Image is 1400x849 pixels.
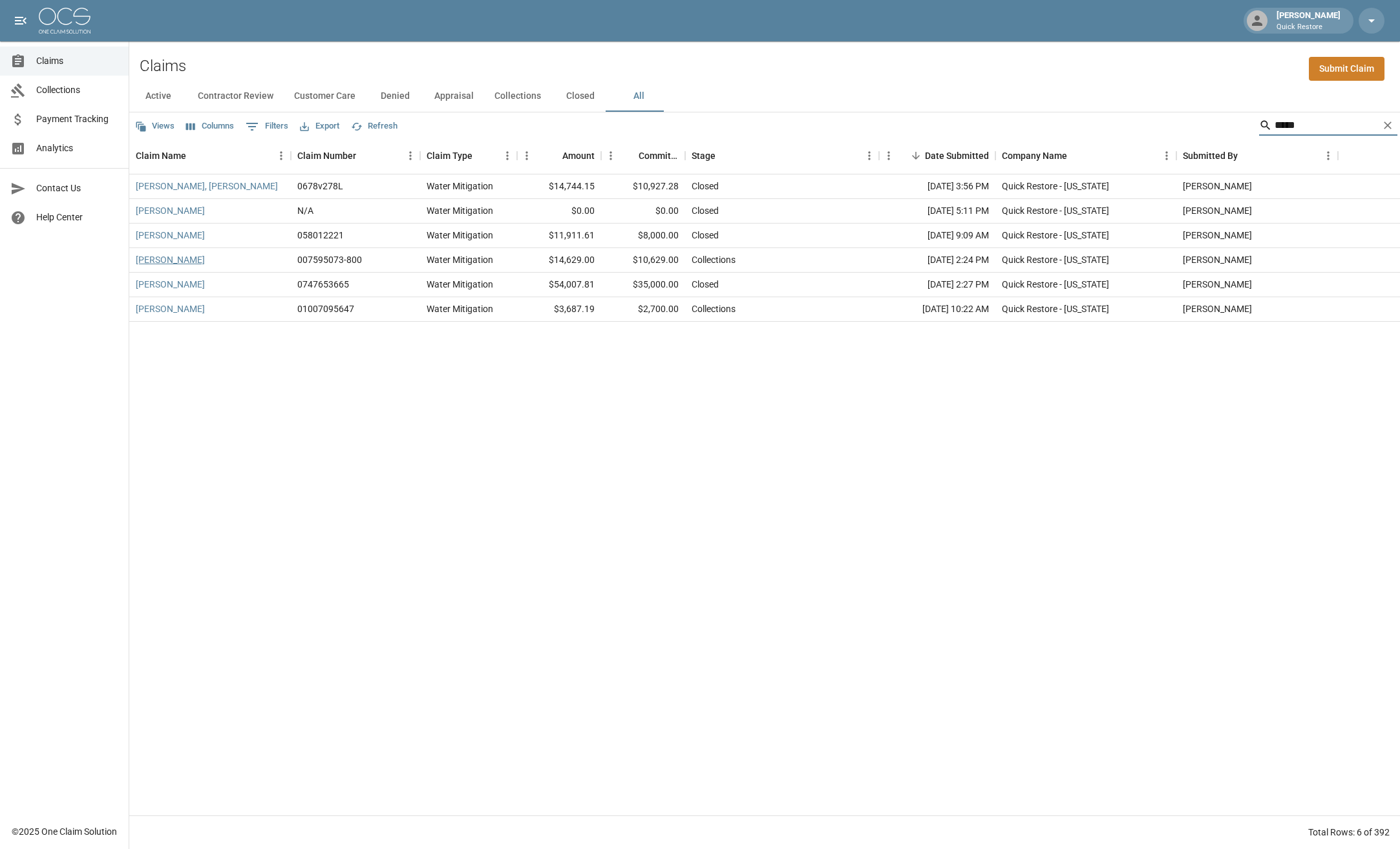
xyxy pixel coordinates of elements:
button: Denied [366,81,424,112]
div: Collections [692,253,736,266]
div: dynamic tabs [129,81,1400,112]
div: 0678v278L [297,180,343,193]
div: Elizabeth Sutton [1183,302,1252,315]
div: $10,629.00 [601,248,685,273]
button: Sort [907,147,925,165]
div: Michelle Martinez [1183,229,1252,242]
div: Claim Type [427,138,472,174]
div: Elizabeth Sutton [1183,278,1252,291]
div: Water Mitigation [427,204,493,217]
button: Collections [484,81,551,112]
button: Contractor Review [187,81,284,112]
div: Claim Name [136,138,186,174]
div: $3,687.19 [517,297,601,322]
div: Quick Restore - Colorado [1002,180,1109,193]
div: $54,007.81 [517,273,601,297]
div: Company Name [995,138,1176,174]
button: Show filters [242,116,292,137]
div: Amount [517,138,601,174]
span: Claims [36,54,118,68]
div: $10,927.28 [601,174,685,199]
button: Sort [620,147,639,165]
div: Water Mitigation [427,253,493,266]
div: Quick Restore - Colorado [1002,302,1109,315]
button: Menu [401,146,420,165]
div: Water Mitigation [427,278,493,291]
button: Menu [517,146,536,165]
button: Customer Care [284,81,366,112]
div: Closed [692,204,719,217]
div: 01007095647 [297,302,354,315]
div: Stage [685,138,879,174]
div: Claim Number [291,138,420,174]
div: [DATE] 5:11 PM [879,199,995,224]
div: Claim Type [420,138,517,174]
div: Closed [692,229,719,242]
button: Sort [1067,147,1085,165]
button: Menu [1319,146,1338,165]
button: Menu [271,146,291,165]
button: Menu [879,146,898,165]
div: Closed [692,180,719,193]
button: Clear [1378,116,1397,135]
a: [PERSON_NAME] [136,278,205,291]
span: Collections [36,83,118,97]
a: [PERSON_NAME] [136,229,205,242]
button: Menu [1157,146,1176,165]
div: 0747653665 [297,278,349,291]
div: [DATE] 10:22 AM [879,297,995,322]
button: Select columns [183,116,237,136]
button: Refresh [348,116,401,136]
div: Date Submitted [925,138,989,174]
button: Appraisal [424,81,484,112]
h2: Claims [140,57,186,76]
div: Elizabeth Sutton [1183,204,1252,217]
div: Committed Amount [639,138,679,174]
button: Sort [472,147,491,165]
button: Views [132,116,178,136]
div: Stage [692,138,716,174]
div: Quick Restore - Colorado [1002,204,1109,217]
button: Closed [551,81,610,112]
div: © 2025 One Claim Solution [12,825,117,838]
div: $0.00 [517,199,601,224]
button: All [610,81,668,112]
div: [DATE] 9:09 AM [879,224,995,248]
div: N/A [297,204,313,217]
div: [DATE] 2:27 PM [879,273,995,297]
div: Water Mitigation [427,180,493,193]
div: [DATE] 3:56 PM [879,174,995,199]
div: Date Submitted [879,138,995,174]
div: 007595073-800 [297,253,362,266]
div: $0.00 [601,199,685,224]
span: Contact Us [36,182,118,195]
a: Submit Claim [1309,57,1384,81]
div: [DATE] 2:24 PM [879,248,995,273]
div: Water Mitigation [427,229,493,242]
a: [PERSON_NAME], [PERSON_NAME] [136,180,278,193]
div: Committed Amount [601,138,685,174]
button: Menu [601,146,620,165]
div: Quick Restore - Colorado [1002,253,1109,266]
a: [PERSON_NAME] [136,253,205,266]
button: Sort [716,147,734,165]
button: Active [129,81,187,112]
div: Company Name [1002,138,1067,174]
a: [PERSON_NAME] [136,204,205,217]
div: Amount [562,138,595,174]
button: Menu [860,146,879,165]
button: Sort [186,147,204,165]
button: open drawer [8,8,34,34]
div: Search [1259,115,1397,138]
div: Submitted By [1183,138,1238,174]
div: Quick Restore - Colorado [1002,278,1109,291]
div: $35,000.00 [601,273,685,297]
div: Michelle Martinez [1183,253,1252,266]
div: Submitted By [1176,138,1338,174]
span: Help Center [36,211,118,224]
button: Sort [356,147,374,165]
button: Sort [1238,147,1256,165]
span: Analytics [36,141,118,155]
div: $14,744.15 [517,174,601,199]
div: [PERSON_NAME] [1271,9,1346,32]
